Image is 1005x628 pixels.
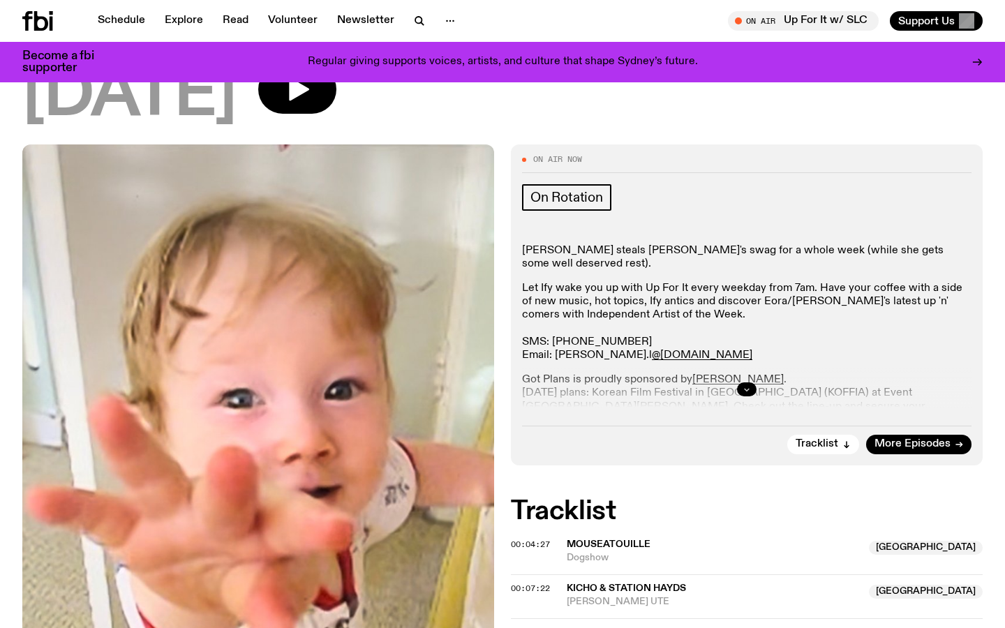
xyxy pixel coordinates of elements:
[869,585,983,599] span: [GEOGRAPHIC_DATA]
[308,56,698,68] p: Regular giving supports voices, artists, and culture that shape Sydney’s future.
[511,539,550,550] span: 00:04:27
[530,190,603,205] span: On Rotation
[22,65,236,128] span: [DATE]
[874,439,951,449] span: More Episodes
[890,11,983,31] button: Support Us
[214,11,257,31] a: Read
[260,11,326,31] a: Volunteer
[652,350,752,361] a: @[DOMAIN_NAME]
[533,156,582,163] span: On Air Now
[511,583,550,594] span: 00:07:22
[567,583,686,593] span: KICHO & Station Hayds
[89,11,154,31] a: Schedule
[522,244,971,271] p: [PERSON_NAME] steals [PERSON_NAME]'s swag for a whole week (while she gets some well deserved rest).
[796,439,838,449] span: Tracklist
[787,435,859,454] button: Tracklist
[728,11,879,31] button: On AirUp For It w/ SLC
[511,499,983,524] h2: Tracklist
[522,282,971,362] p: Let Ify wake you up with Up For It every weekday from 7am. Have your coffee with a side of new mu...
[567,539,650,549] span: Mouseatouille
[522,184,611,211] a: On Rotation
[567,595,861,608] span: [PERSON_NAME] UTE
[156,11,211,31] a: Explore
[567,551,861,565] span: Dogshow
[329,11,403,31] a: Newsletter
[898,15,955,27] span: Support Us
[869,541,983,555] span: [GEOGRAPHIC_DATA]
[866,435,971,454] a: More Episodes
[22,50,112,74] h3: Become a fbi supporter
